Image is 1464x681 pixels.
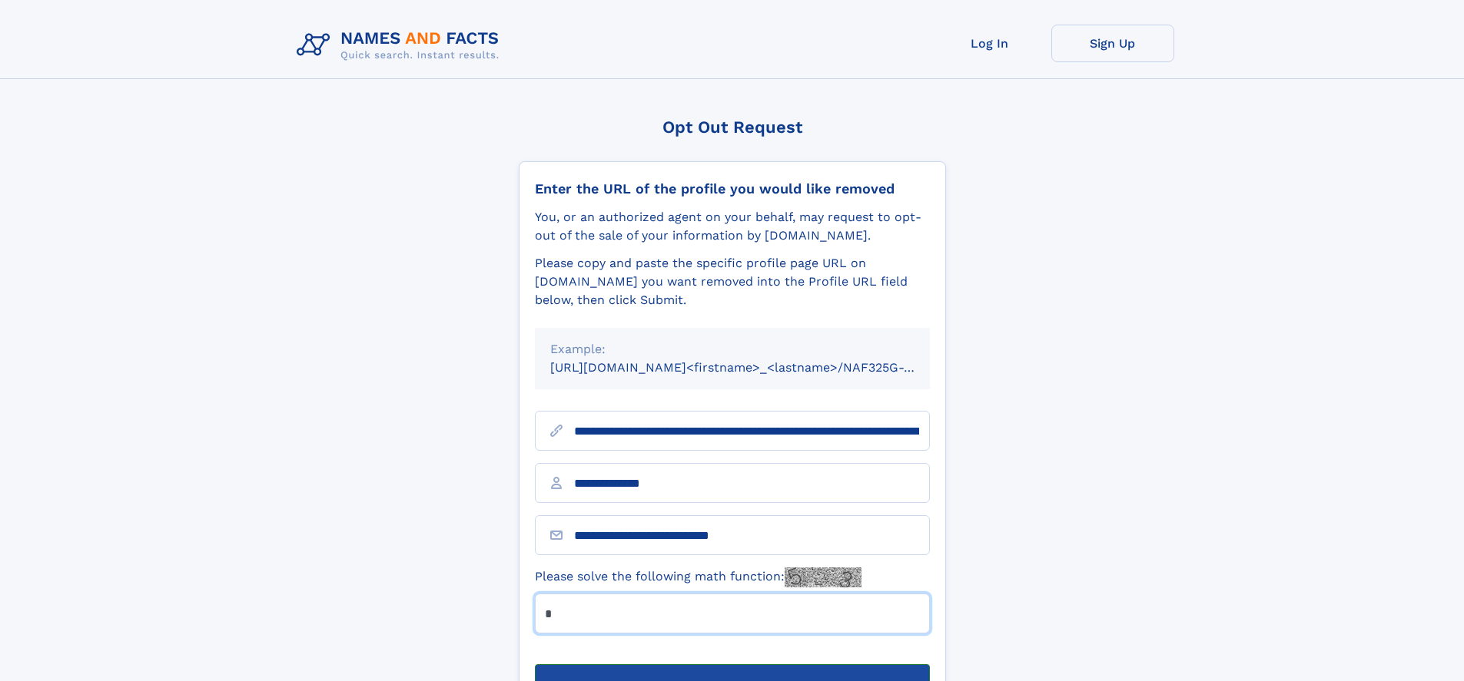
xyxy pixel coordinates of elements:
small: [URL][DOMAIN_NAME]<firstname>_<lastname>/NAF325G-xxxxxxxx [550,360,959,375]
div: Example: [550,340,915,359]
div: Opt Out Request [519,117,946,137]
div: Please copy and paste the specific profile page URL on [DOMAIN_NAME] you want removed into the Pr... [535,254,930,309]
img: Logo Names and Facts [290,25,512,66]
a: Sign Up [1051,25,1174,62]
label: Please solve the following math function: [535,567,861,587]
div: You, or an authorized agent on your behalf, may request to opt-out of the sale of your informatio... [535,208,930,245]
div: Enter the URL of the profile you would like removed [535,180,930,197]
a: Log In [928,25,1051,62]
